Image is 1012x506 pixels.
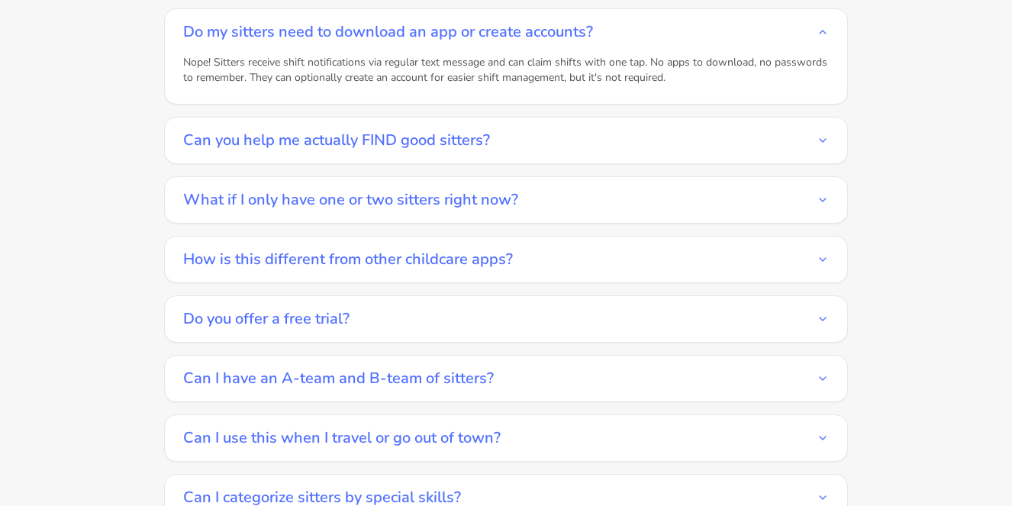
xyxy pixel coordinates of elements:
button: What if I only have one or two sitters right now? [183,177,829,223]
button: Do my sitters need to download an app or create accounts? [183,9,829,55]
div: Nope! Sitters receive shift notifications via regular text message and can claim shifts with one ... [183,55,829,104]
div: Do my sitters need to download an app or create accounts? [183,55,829,104]
button: Can you help me actually FIND good sitters? [183,118,829,163]
button: How is this different from other childcare apps? [183,237,829,282]
button: Can I use this when I travel or go out of town? [183,415,829,461]
button: Can I have an A-team and B-team of sitters? [183,356,829,401]
button: Do you offer a free trial? [183,296,829,342]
